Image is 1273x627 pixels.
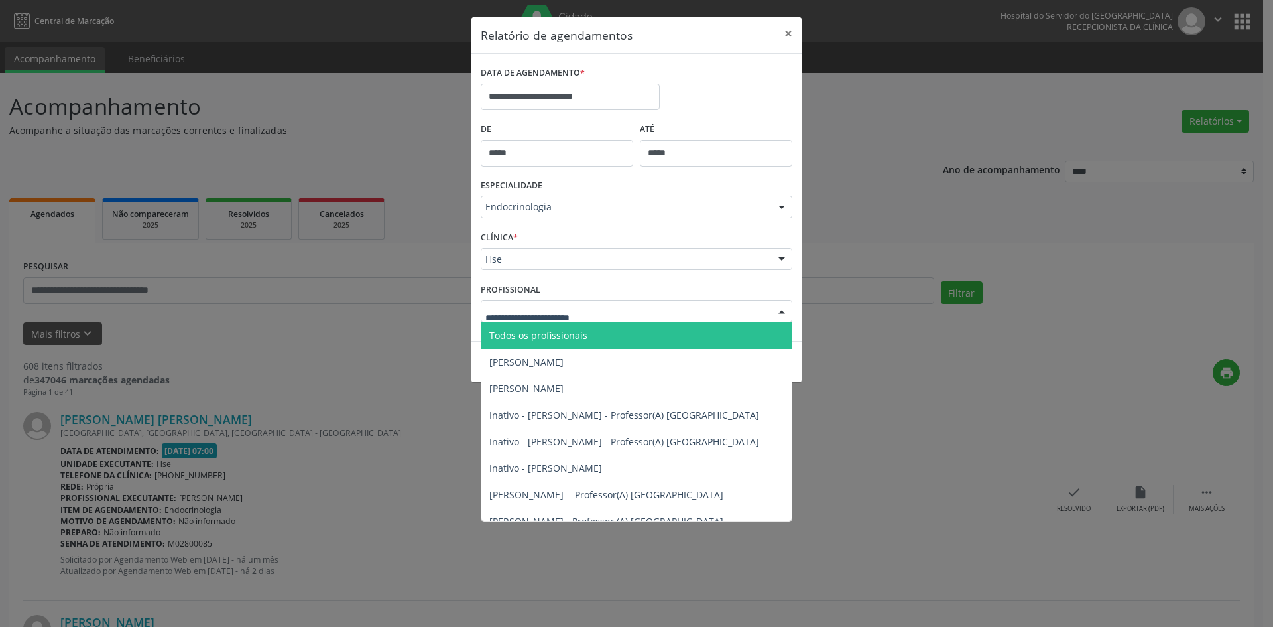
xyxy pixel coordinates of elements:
h5: Relatório de agendamentos [481,27,633,44]
span: Inativo - [PERSON_NAME] [489,462,602,474]
span: [PERSON_NAME] - Professor (A) [GEOGRAPHIC_DATA] [489,515,723,527]
span: Inativo - [PERSON_NAME] - Professor(A) [GEOGRAPHIC_DATA] [489,435,759,448]
span: Todos os profissionais [489,329,587,342]
span: [PERSON_NAME] [489,382,564,395]
label: DATA DE AGENDAMENTO [481,63,585,84]
span: Endocrinologia [485,200,765,214]
span: Inativo - [PERSON_NAME] - Professor(A) [GEOGRAPHIC_DATA] [489,409,759,421]
span: Hse [485,253,765,266]
label: De [481,119,633,140]
label: PROFISSIONAL [481,279,540,300]
label: ATÉ [640,119,792,140]
label: CLÍNICA [481,228,518,248]
label: ESPECIALIDADE [481,176,542,196]
button: Close [775,17,802,50]
span: [PERSON_NAME] - Professor(A) [GEOGRAPHIC_DATA] [489,488,723,501]
span: [PERSON_NAME] [489,356,564,368]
